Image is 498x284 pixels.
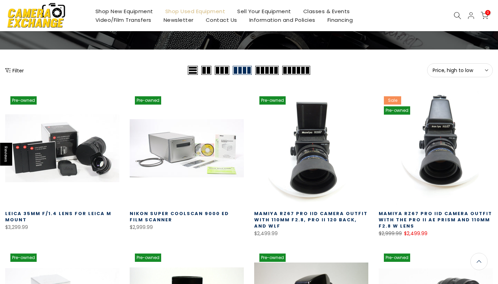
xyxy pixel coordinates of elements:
[254,210,368,229] a: Mamiya RZ67 Pro IID Camera Outfit with 110MM F2.8, Pro II 120 Back, and WLF
[481,12,488,19] a: 0
[379,210,492,229] a: Mamiya RZ67 Pro IID Camera Outfit with the Pro II AE Prism and 110MM F2.8 W Lens
[231,7,297,16] a: Sell Your Equipment
[297,7,356,16] a: Classes & Events
[5,67,24,74] button: Show filters
[89,16,157,24] a: Video/Film Transfers
[427,63,493,77] button: Price, high to low
[200,16,243,24] a: Contact Us
[321,16,359,24] a: Financing
[404,229,427,238] ins: $2,499.99
[485,10,490,15] span: 0
[5,223,119,232] div: $3,299.99
[254,229,368,238] div: $2,499.99
[433,67,487,73] span: Price, high to low
[5,210,111,223] a: Leica 35mm f/1.4 Lens for Leica M Mount
[243,16,321,24] a: Information and Policies
[130,210,229,223] a: Nikon Super Coolscan 9000 ED Film Scanner
[159,7,231,16] a: Shop Used Equipment
[89,7,159,16] a: Shop New Equipment
[470,253,488,270] a: Back to the top
[130,223,244,232] div: $2,999.99
[379,230,402,237] del: $2,999.99
[157,16,200,24] a: Newsletter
